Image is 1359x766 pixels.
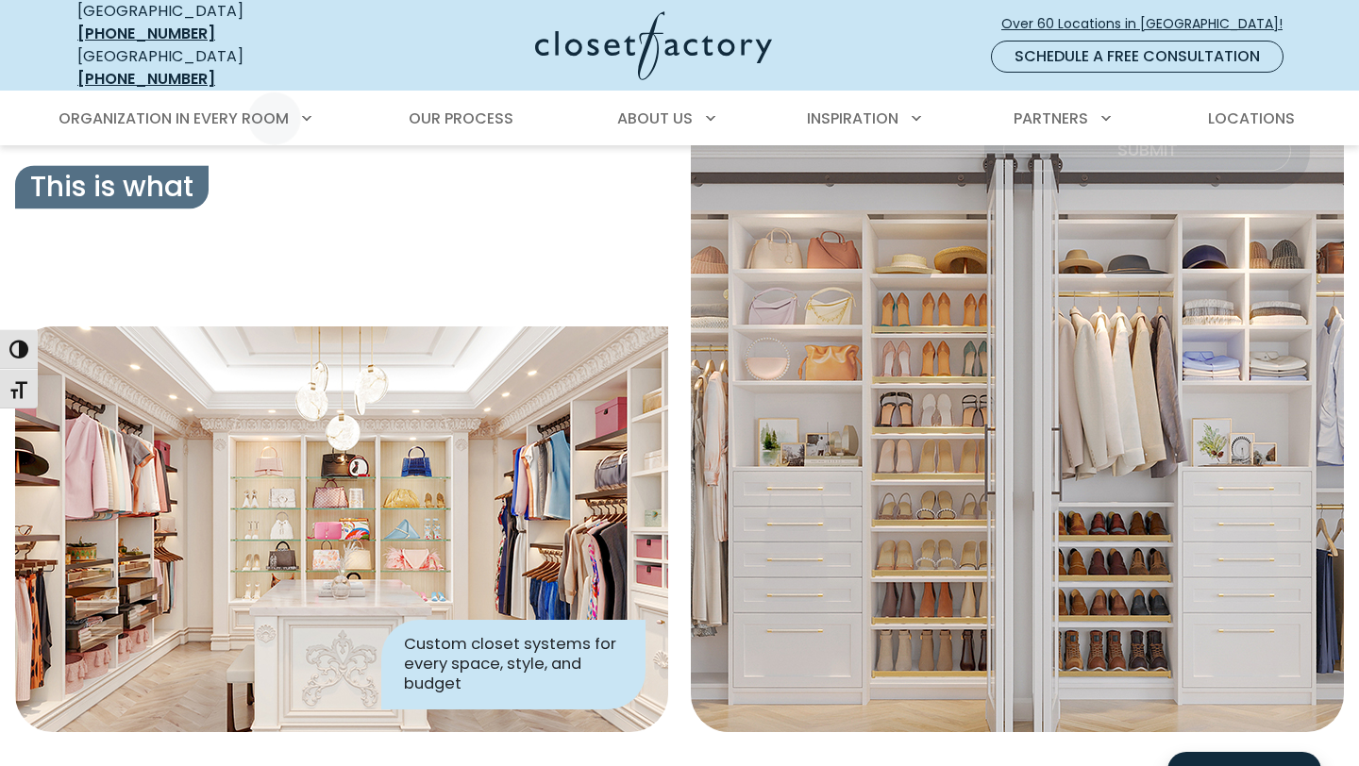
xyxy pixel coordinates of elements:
div: [GEOGRAPHIC_DATA] [77,45,351,91]
span: About Us [617,108,693,129]
a: [PHONE_NUMBER] [77,23,215,44]
img: Closet Factory designed closet [15,326,668,732]
span: Our Process [409,108,513,129]
a: [PHONE_NUMBER] [77,68,215,90]
span: Over 60 Locations in [GEOGRAPHIC_DATA]! [1001,14,1298,34]
a: Over 60 Locations in [GEOGRAPHIC_DATA]! [1000,8,1299,41]
a: Schedule a Free Consultation [991,41,1283,73]
img: Closet Factory Logo [535,11,772,80]
span: Partners [1014,108,1088,129]
span: Organization in Every Room [59,108,289,129]
nav: Primary Menu [45,92,1314,145]
span: Inspiration [807,108,898,129]
div: Custom closet systems for every space, style, and budget [381,620,646,709]
span: This is what [15,165,209,208]
span: Locations [1208,108,1295,129]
